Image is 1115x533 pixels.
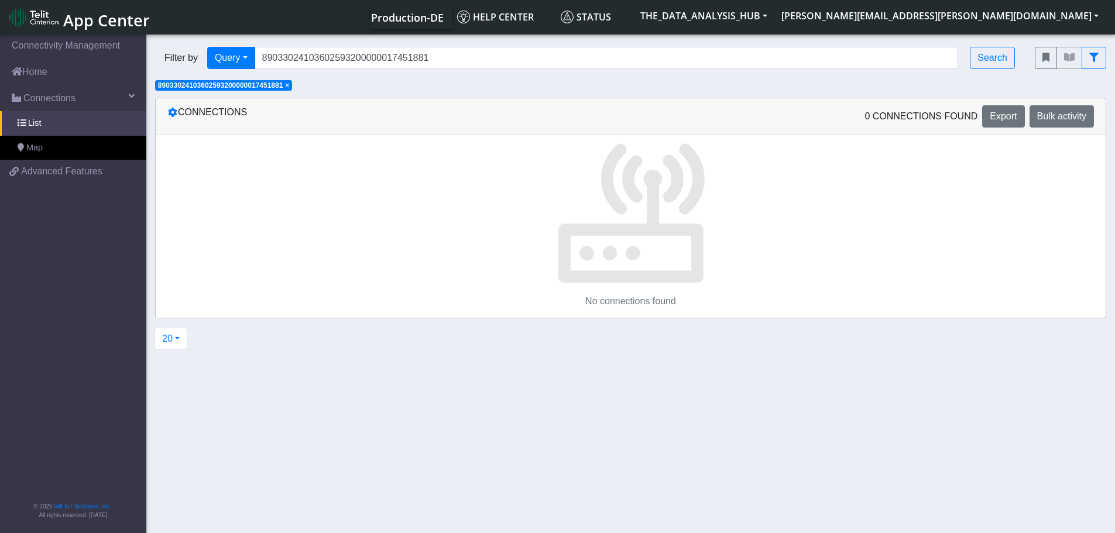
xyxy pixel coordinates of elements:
[371,11,444,25] span: Production-DE
[9,5,148,30] a: App Center
[207,47,255,69] button: Query
[155,328,187,350] button: 20
[633,5,774,26] button: THE_DATA_ANALYSIS_HUB
[21,164,102,178] span: Advanced Features
[370,5,443,29] a: Your current platform instance
[457,11,534,23] span: Help center
[982,105,1024,128] button: Export
[26,142,43,154] span: Map
[53,503,111,510] a: Telit IoT Solutions, Inc.
[285,81,289,90] span: ×
[990,111,1017,121] span: Export
[556,135,706,285] img: No connections found
[452,5,556,29] a: Help center
[159,105,631,128] div: Connections
[23,91,76,105] span: Connections
[561,11,574,23] img: status.svg
[864,109,977,123] span: 0 Connections found
[774,5,1106,26] button: [PERSON_NAME][EMAIL_ADDRESS][PERSON_NAME][DOMAIN_NAME]
[1030,105,1094,128] button: Bulk activity
[156,294,1106,308] p: No connections found
[457,11,470,23] img: knowledge.svg
[285,82,289,89] button: Close
[1037,111,1086,121] span: Bulk activity
[970,47,1015,69] button: Search
[9,8,59,27] img: logo-telit-cinterion-gw-new.png
[255,47,959,69] input: Search...
[158,81,283,90] span: 89033024103602593200000017451881
[63,9,150,31] span: App Center
[1035,47,1106,69] div: fitlers menu
[556,5,633,29] a: Status
[28,117,41,130] span: List
[561,11,611,23] span: Status
[155,51,207,65] span: Filter by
